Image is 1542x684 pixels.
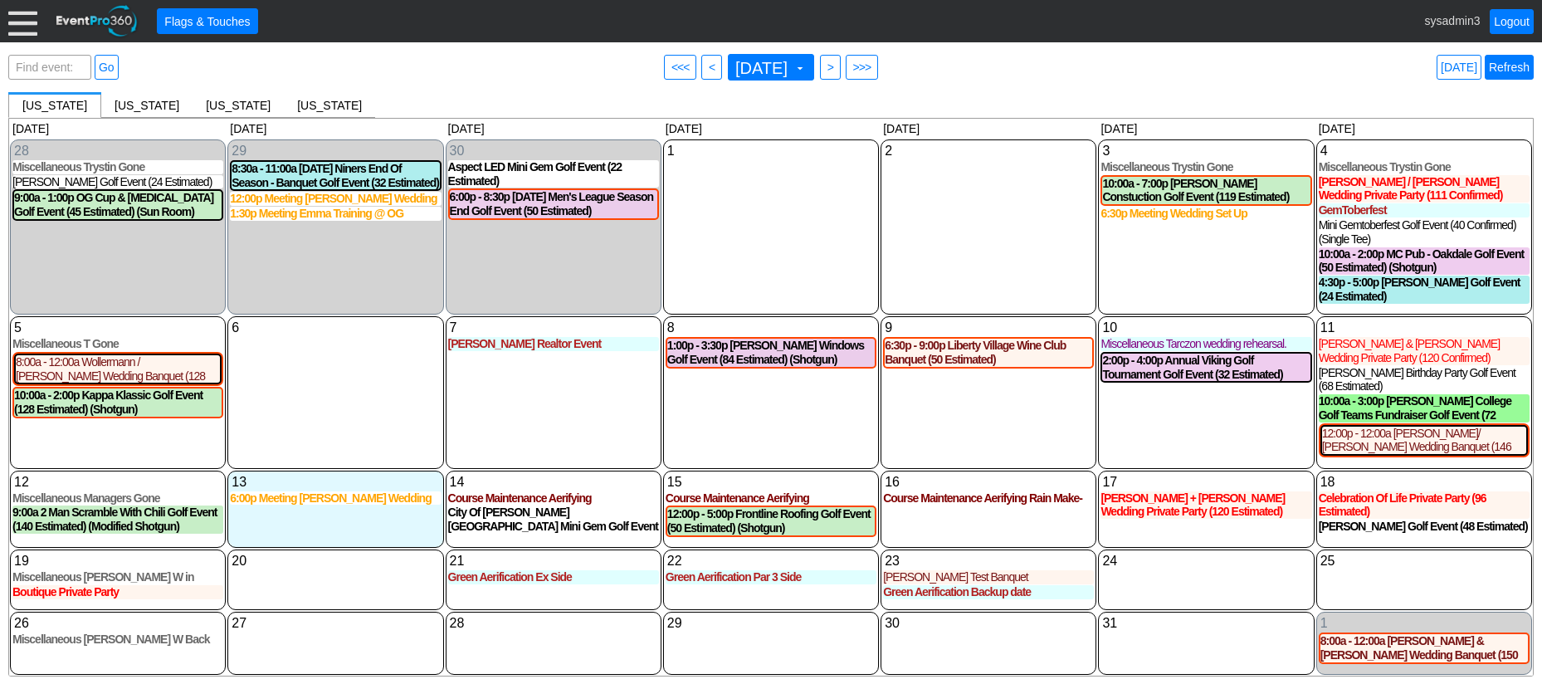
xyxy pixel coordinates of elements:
[14,191,222,219] div: 9:00a - 1:00p OG Cup & [MEDICAL_DATA] Golf Event (45 Estimated) (Sun Room)
[1437,55,1481,80] a: [DATE]
[12,473,223,491] div: Show menu
[666,473,876,491] div: Show menu
[1319,319,1530,337] div: Show menu
[883,570,1094,584] div: [PERSON_NAME] Test Banquet
[230,207,441,221] div: 1:30p Meeting Emma Training @ OG
[880,119,1097,139] div: [DATE]
[12,175,223,189] div: [PERSON_NAME] Golf Event (24 Estimated)
[1319,337,1530,365] div: [PERSON_NAME] & [PERSON_NAME] Wedding Private Party (120 Confirmed)
[12,506,223,534] div: 9:00a 2 Man Scramble With Chili Golf Event (140 Estimated) (Modified Shotgun)
[445,119,662,139] div: [DATE]
[12,633,223,647] div: Miscellaneous [PERSON_NAME] W Back
[824,59,837,76] span: >
[662,119,880,139] div: [DATE]
[450,190,657,218] div: 6:00p - 8:30p [DATE] Men's League Season End Golf Event (50 Estimated) ([GEOGRAPHIC_DATA])
[1319,142,1530,160] div: Show menu
[850,59,875,76] span: >>>
[12,319,223,337] div: Show menu
[1100,552,1311,570] div: Show menu
[1320,634,1528,662] div: 8:00a - 12:00a [PERSON_NAME] & [PERSON_NAME] Wedding Banquet (150 Estimated) ([GEOGRAPHIC_DATA])
[1485,55,1534,80] a: Refresh
[230,491,441,506] div: 6:00p Meeting [PERSON_NAME] Wedding Tour
[230,319,441,337] div: Show menu
[297,99,362,112] span: [US_STATE]
[448,570,659,584] div: Green Aerification Ex Side
[448,473,659,491] div: Show menu
[666,570,876,584] div: Green Aerification Par 3 Side
[1100,614,1311,633] div: Show menu
[666,552,876,570] div: Show menu
[54,2,140,40] img: EventPro360
[667,339,875,367] div: 1:00p - 3:30p [PERSON_NAME] Windows Golf Event (84 Estimated) (Shotgun) ([GEOGRAPHIC_DATA])
[883,142,1094,160] div: Show menu
[230,192,441,206] div: 12:00p Meeting [PERSON_NAME] Wedding
[705,59,718,76] span: <
[732,58,807,76] span: [DATE]
[12,552,223,570] div: Show menu
[1319,614,1530,633] div: Show menu
[1319,218,1530,247] div: Mini Gemtoberfest Golf Event (40 Confirmed) (Single Tee)
[883,319,1094,337] div: Show menu
[1100,491,1311,520] div: [PERSON_NAME] + [PERSON_NAME] Wedding Private Party (120 Estimated)
[448,337,659,351] div: [PERSON_NAME] Realtor Event
[1100,337,1311,351] div: Miscellaneous Tarczon wedding rehearsal.
[1319,160,1530,174] div: Miscellaneous Trystin Gone
[1100,319,1311,337] div: Show menu
[885,339,1092,367] div: 6:30p - 9:00p Liberty Village Wine Club Banquet (50 Estimated) ([GEOGRAPHIC_DATA])
[12,142,223,160] div: Show menu
[883,585,1094,599] div: Green Aerification Backup date
[448,614,659,633] div: Show menu
[448,506,659,534] div: City Of [PERSON_NAME][GEOGRAPHIC_DATA] Mini Gem Golf Event (35 Estimated)
[12,570,223,584] div: Miscellaneous [PERSON_NAME] W in [GEOGRAPHIC_DATA]
[1100,473,1311,491] div: Show menu
[666,614,876,633] div: Show menu
[161,13,253,30] span: Flags & Touches
[1319,247,1530,276] div: 10:00a - 2:00p MC Pub - Oakdale Golf Event (50 Estimated) (Shotgun)
[22,99,87,112] span: [US_STATE]
[668,59,693,76] span: <<<
[230,142,441,160] div: Show menu
[115,99,179,112] span: [US_STATE]
[1425,13,1481,27] span: sysadmin3
[230,473,441,491] div: Show menu
[1100,160,1311,174] div: Miscellaneous Trystin Gone
[1322,427,1526,455] div: 12:00p - 12:00a [PERSON_NAME]/ [PERSON_NAME] Wedding Banquet (146 Estimated) ([GEOGRAPHIC_DATA], ...
[1319,552,1530,570] div: Show menu
[16,355,220,384] div: 8:00a - 12:00a Wollermann / [PERSON_NAME] Wedding Banquet (128 Estimated) ([GEOGRAPHIC_DATA], Wil...
[8,7,37,36] div: Menu: Click or 'Crtl+M' to toggle menu open/close
[9,119,227,139] div: [DATE]
[12,56,87,95] span: Find event: enter title
[1319,276,1530,304] div: 4:30p - 5:00p [PERSON_NAME] Golf Event (24 Estimated)
[206,99,271,112] span: [US_STATE]
[1102,177,1310,205] div: 10:00a - 7:00p [PERSON_NAME] Constuction Golf Event (119 Estimated) (Shotgun) ([GEOGRAPHIC_DATA])
[1097,119,1315,139] div: [DATE]
[883,491,1094,506] div: Course Maintenance Aerifying Rain Make-Up
[883,552,1094,570] div: Show menu
[448,491,659,506] div: Course Maintenance Aerifying
[448,552,659,570] div: Show menu
[12,337,223,351] div: Miscellaneous T Gone
[1100,142,1311,160] div: Show menu
[666,491,876,506] div: Course Maintenance Aerifying
[12,614,223,633] div: Show menu
[1319,520,1530,534] div: [PERSON_NAME] Golf Event (48 Estimated)
[448,142,659,160] div: Show menu
[666,319,876,337] div: Show menu
[14,388,222,417] div: 10:00a - 2:00p Kappa Klassic Golf Event (128 Estimated) (Shotgun) ([GEOGRAPHIC_DATA])
[448,160,659,188] div: Aspect LED Mini Gem Golf Event (22 Estimated)
[883,473,1094,491] div: Show menu
[1319,491,1530,520] div: Celebration Of Life Private Party (96 Estimated)
[230,614,441,633] div: Show menu
[1315,119,1533,139] div: [DATE]
[1490,9,1534,34] a: Logout
[161,12,253,30] span: Flags & Touches
[1319,366,1530,394] div: [PERSON_NAME] Birthday Party Golf Event (68 Estimated)
[95,55,119,80] a: Go
[448,319,659,337] div: Show menu
[1319,175,1530,203] div: [PERSON_NAME] / [PERSON_NAME] Wedding Private Party (111 Confirmed)
[1319,203,1530,217] div: GemToberfest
